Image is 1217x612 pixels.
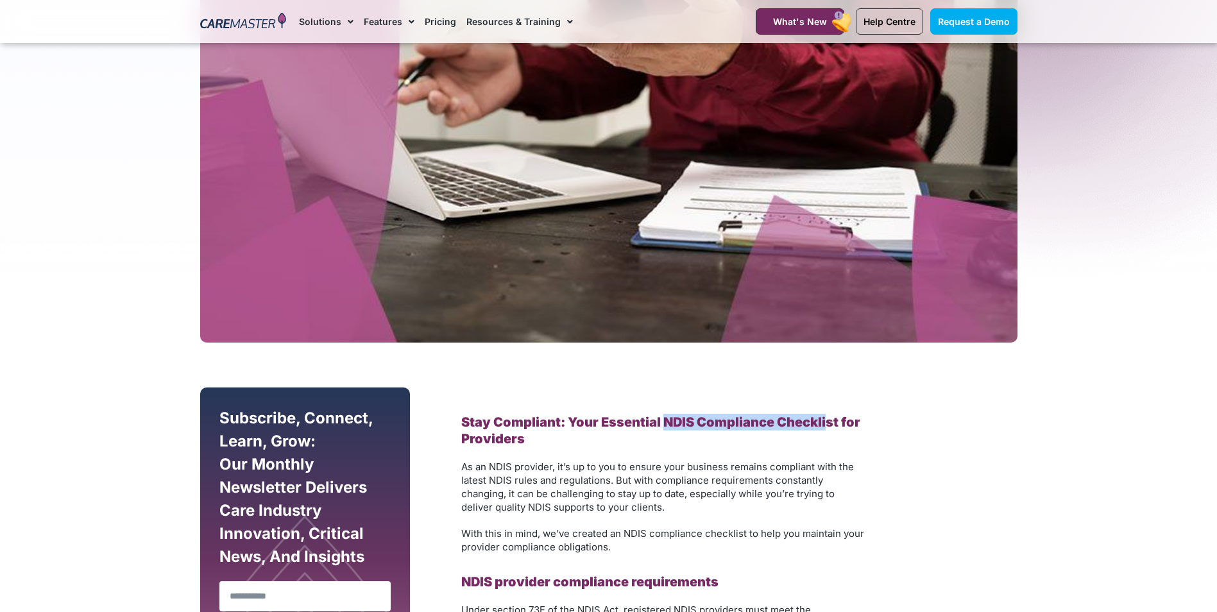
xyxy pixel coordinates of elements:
[864,16,915,27] span: Help Centre
[461,414,860,446] strong: Stay Compliant: Your Essential NDIS Compliance Checklist for Providers
[461,460,865,514] p: As an NDIS provider, it’s up to you to ensure your business remains compliant with the latest NDI...
[216,407,395,575] div: Subscribe, Connect, Learn, Grow: Our Monthly Newsletter Delivers Care Industry Innovation, Critic...
[756,8,844,35] a: What's New
[200,12,287,31] img: CareMaster Logo
[938,16,1010,27] span: Request a Demo
[930,8,1017,35] a: Request a Demo
[856,8,923,35] a: Help Centre
[773,16,827,27] span: What's New
[461,574,719,590] strong: NDIS provider compliance requirements
[461,527,865,554] p: With this in mind, we’ve created an NDIS compliance checklist to help you maintain your provider ...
